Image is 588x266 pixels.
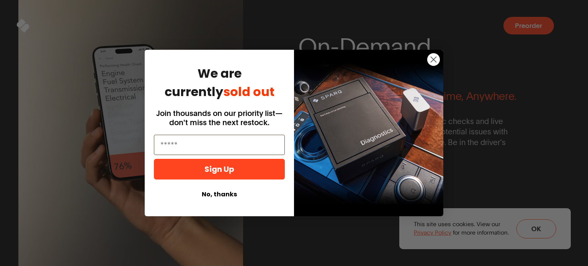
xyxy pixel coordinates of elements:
[154,159,285,180] button: Sign Up
[154,187,285,202] button: No, thanks
[427,53,440,66] button: Close dialog
[156,109,283,127] span: Join thousands on our priority list—don't miss the next restock.
[223,83,274,100] span: sold out
[165,65,274,100] span: We are currently
[294,50,443,216] img: 725c0cce-c00f-4a02-adb7-5ced8674b2d9.png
